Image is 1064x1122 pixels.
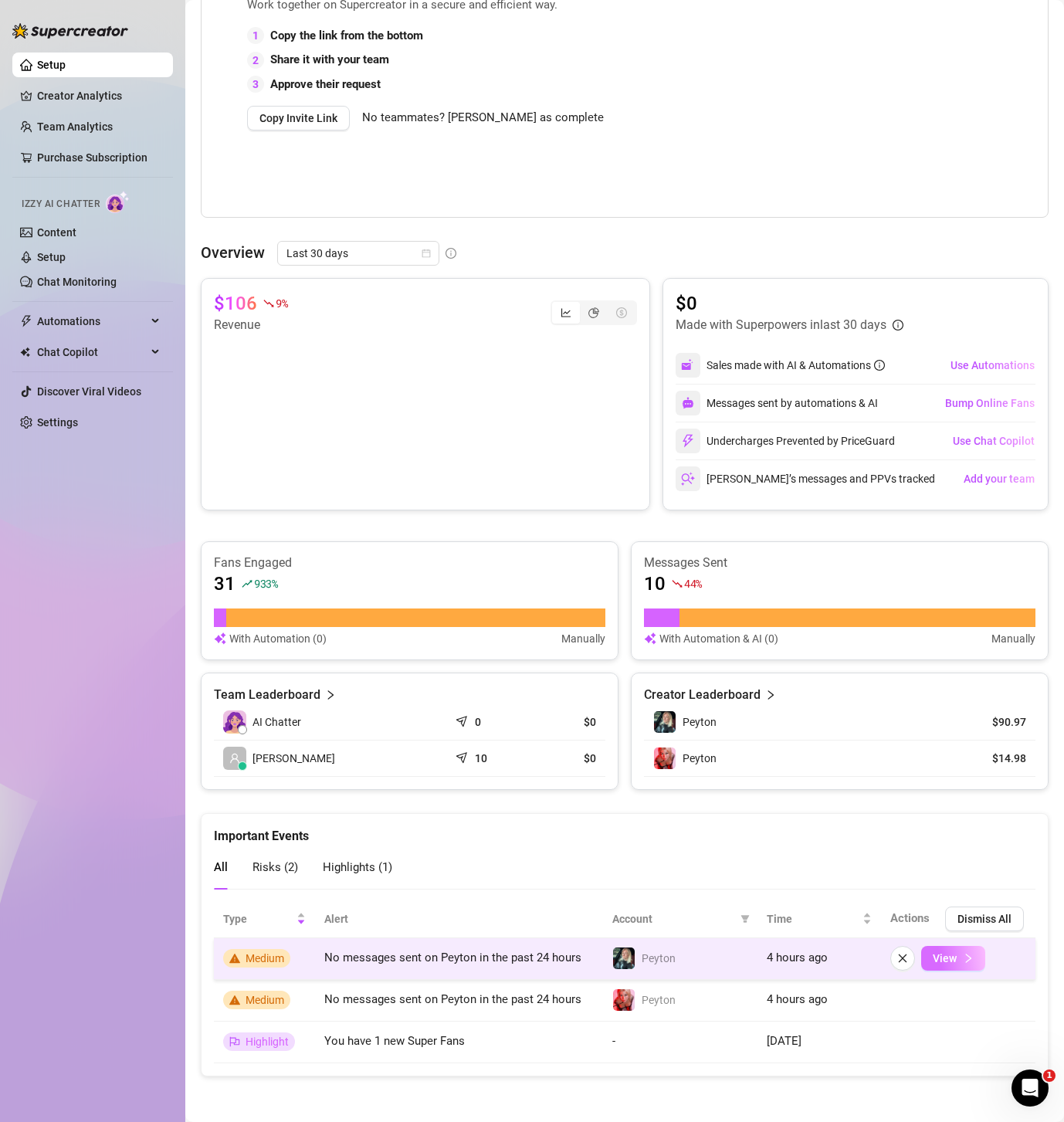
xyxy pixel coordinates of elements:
[953,435,1035,447] span: Use Chat Copilot
[246,1036,289,1048] span: Highlight
[229,953,240,964] span: warning
[964,473,1035,485] span: Add your team
[214,554,605,571] article: Fans Engaged
[12,23,128,39] img: logo-BBDzfeDw.svg
[37,385,141,398] a: Discover Viral Videos
[37,226,76,239] a: Content
[315,900,604,938] th: Alert
[654,711,676,733] img: Peyton
[263,298,274,309] span: fall
[644,571,666,596] article: 10
[682,397,694,409] img: svg%3e
[252,714,301,730] span: AI Chatter
[362,109,604,127] span: No teammates? [PERSON_NAME] as complete
[214,686,320,704] article: Team Leaderboard
[37,151,147,164] a: Purchase Subscription
[921,946,985,971] button: View
[229,753,240,764] span: user
[229,630,327,647] article: With Automation (0)
[214,291,257,316] article: $106
[37,416,78,429] a: Settings
[644,686,761,704] article: Creator Leaderboard
[242,578,252,589] span: rise
[214,860,228,874] span: All
[681,434,695,448] img: svg%3e
[991,630,1035,647] article: Manually
[214,316,287,334] article: Revenue
[446,248,456,259] span: info-circle
[612,910,734,927] span: Account
[676,391,878,415] div: Messages sent by automations & AI
[945,907,1024,931] button: Dismiss All
[270,29,423,42] strong: Copy the link from the bottom
[223,910,293,927] span: Type
[676,291,903,316] article: $0
[422,249,431,258] span: calendar
[537,751,596,766] article: $0
[767,951,828,964] span: 4 hours ago
[945,397,1035,409] span: Bump Online Fans
[767,992,828,1006] span: 4 hours ago
[37,120,113,133] a: Team Analytics
[740,914,750,924] span: filter
[37,340,147,364] span: Chat Copilot
[252,860,298,874] span: Risks ( 2 )
[676,466,935,491] div: [PERSON_NAME]’s messages and PPVs tracked
[22,197,100,212] span: Izzy AI Chatter
[324,951,581,964] span: No messages sent on Peyton in the past 24 hours
[957,913,1011,925] span: Dismiss All
[214,814,1035,846] div: Important Events
[963,953,974,964] span: right
[214,571,236,596] article: 31
[757,900,881,938] th: Time
[676,429,895,453] div: Undercharges Prevented by PriceGuard
[325,686,336,704] span: right
[475,714,481,730] article: 0
[252,750,335,767] span: [PERSON_NAME]
[672,578,683,589] span: fall
[475,751,487,766] article: 10
[246,952,284,964] span: Medium
[707,357,885,374] div: Sales made with AI & Automations
[20,315,32,327] span: thunderbolt
[247,76,264,93] div: 3
[963,466,1035,491] button: Add your team
[259,112,337,124] span: Copy Invite Link
[956,714,1026,730] article: $90.97
[247,52,264,69] div: 2
[642,994,676,1006] span: Peyton
[684,576,702,591] span: 44 %
[950,353,1035,378] button: Use Automations
[247,106,350,131] button: Copy Invite Link
[37,276,117,288] a: Chat Monitoring
[270,77,381,91] strong: Approve their request
[642,952,676,964] span: Peyton
[324,1034,465,1048] span: You have 1 new Super Fans
[681,472,695,486] img: svg%3e
[890,911,930,925] span: Actions
[681,358,695,372] img: svg%3e
[214,900,315,938] th: Type
[286,242,430,265] span: Last 30 days
[323,860,392,874] span: Highlights ( 1 )
[229,995,240,1005] span: warning
[537,714,596,730] article: $0
[944,391,1035,415] button: Bump Online Fans
[765,686,776,704] span: right
[952,429,1035,453] button: Use Chat Copilot
[613,947,635,969] img: Peyton
[214,630,226,647] img: svg%3e
[897,953,908,964] span: close
[956,751,1026,766] article: $14.98
[613,989,635,1011] img: Peyton
[874,360,885,371] span: info-circle
[456,748,471,764] span: send
[456,712,471,727] span: send
[276,296,287,310] span: 9 %
[247,27,264,44] div: 1
[37,59,66,71] a: Setup
[561,630,605,647] article: Manually
[551,300,637,325] div: segmented control
[616,307,627,318] span: dollar-circle
[683,716,717,728] span: Peyton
